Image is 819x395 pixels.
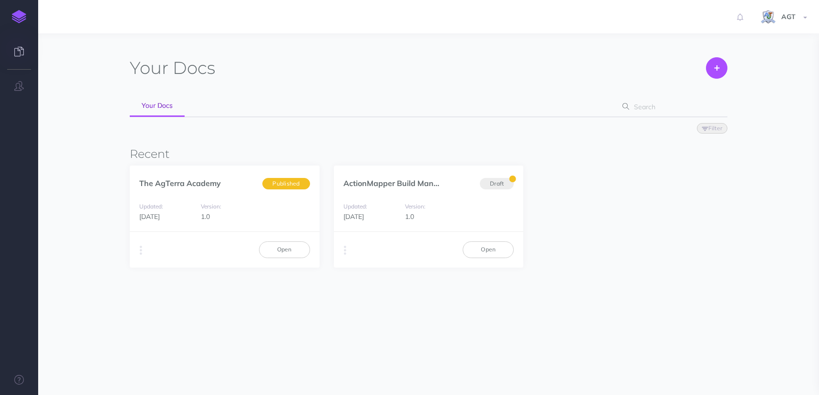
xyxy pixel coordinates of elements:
[631,98,713,115] input: Search
[697,123,727,134] button: Filter
[343,203,367,210] small: Updated:
[130,95,185,117] a: Your Docs
[139,203,163,210] small: Updated:
[130,57,215,79] h1: Docs
[760,9,777,26] img: iCxL6hB4gPtK36lnwjqkK90dLekSAv8p9JC67nPZ.png
[463,241,514,258] a: Open
[140,244,142,257] i: More actions
[777,12,800,21] span: AGT
[142,101,173,110] span: Your Docs
[259,241,310,258] a: Open
[139,212,160,221] span: [DATE]
[344,244,346,257] i: More actions
[130,57,168,78] span: Your
[130,148,727,160] h3: Recent
[405,203,425,210] small: Version:
[201,212,210,221] span: 1.0
[343,212,364,221] span: [DATE]
[343,178,439,188] a: ActionMapper Build Man...
[405,212,414,221] span: 1.0
[139,178,221,188] a: The AgTerra Academy
[201,203,221,210] small: Version:
[12,10,26,23] img: logo-mark.svg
